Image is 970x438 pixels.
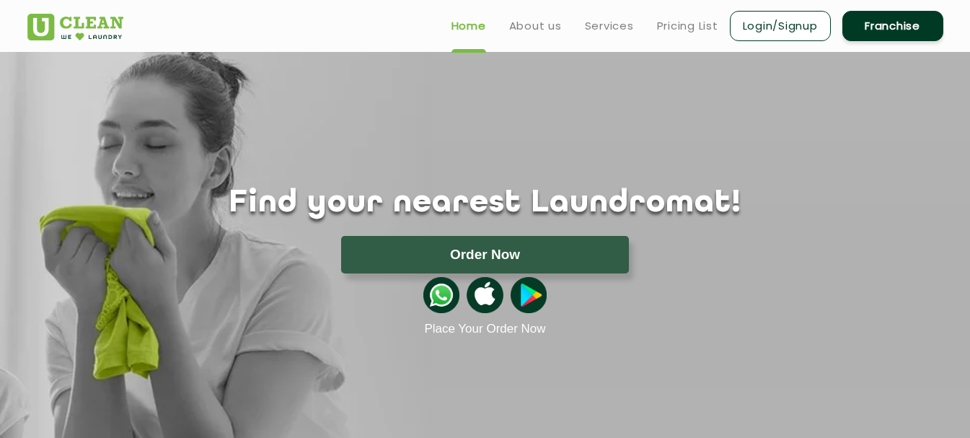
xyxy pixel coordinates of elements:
[585,17,634,35] a: Services
[341,236,629,273] button: Order Now
[842,11,943,41] a: Franchise
[27,14,123,40] img: UClean Laundry and Dry Cleaning
[509,17,562,35] a: About us
[423,277,459,313] img: whatsappicon.png
[451,17,486,35] a: Home
[467,277,503,313] img: apple-icon.png
[730,11,831,41] a: Login/Signup
[657,17,718,35] a: Pricing List
[424,322,545,336] a: Place Your Order Now
[17,185,954,222] h1: Find your nearest Laundromat!
[511,277,547,313] img: playstoreicon.png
